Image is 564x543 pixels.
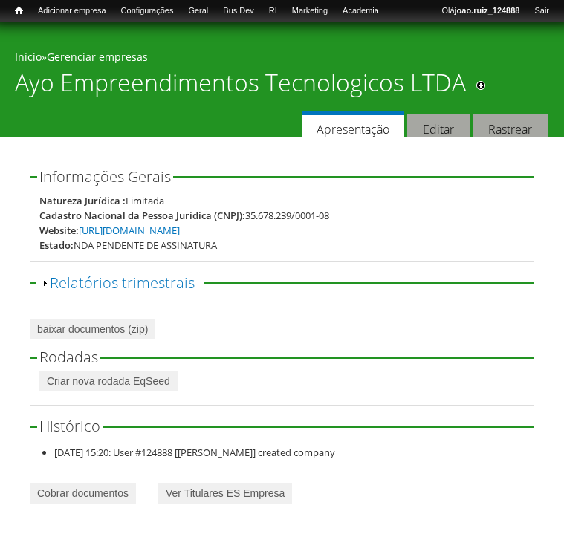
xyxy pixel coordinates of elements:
div: Cadastro Nacional da Pessoa Jurídica (CNPJ): [39,208,245,223]
a: [URL][DOMAIN_NAME] [79,224,180,237]
div: Estado: [39,238,74,253]
a: Adicionar empresa [30,4,114,19]
span: Início [15,5,23,16]
div: » [15,50,549,68]
span: Histórico [39,416,100,436]
h1: Ayo Empreendimentos Tecnologicos LTDA [15,68,466,105]
a: Relatórios trimestrais [50,273,195,293]
a: Marketing [285,4,335,19]
a: Início [7,4,30,18]
a: Criar nova rodada EqSeed [39,371,178,391]
div: 35.678.239/0001-08 [245,208,329,223]
a: Editar [407,114,470,143]
a: Rastrear [473,114,548,143]
a: Cobrar documentos [30,483,136,504]
a: Sair [527,4,557,19]
a: Gerenciar empresas [47,50,148,64]
a: Olájoao.ruiz_124888 [434,4,527,19]
a: Início [15,50,42,64]
a: Bus Dev [215,4,262,19]
a: Academia [335,4,386,19]
div: NDA PENDENTE DE ASSINATURA [74,238,217,253]
div: Natureza Jurídica : [39,193,126,208]
div: Limitada [126,193,164,208]
a: Configurações [114,4,181,19]
a: RI [262,4,285,19]
a: Ver Titulares ES Empresa [158,483,292,504]
span: Rodadas [39,347,98,367]
a: baixar documentos (zip) [30,319,155,339]
a: Apresentação [302,111,404,143]
a: Geral [181,4,215,19]
strong: joao.ruiz_124888 [455,6,520,15]
li: [DATE] 15:20: User #124888 [[PERSON_NAME]] created company [54,445,525,460]
div: Website: [39,223,79,238]
span: Informações Gerais [39,166,171,186]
